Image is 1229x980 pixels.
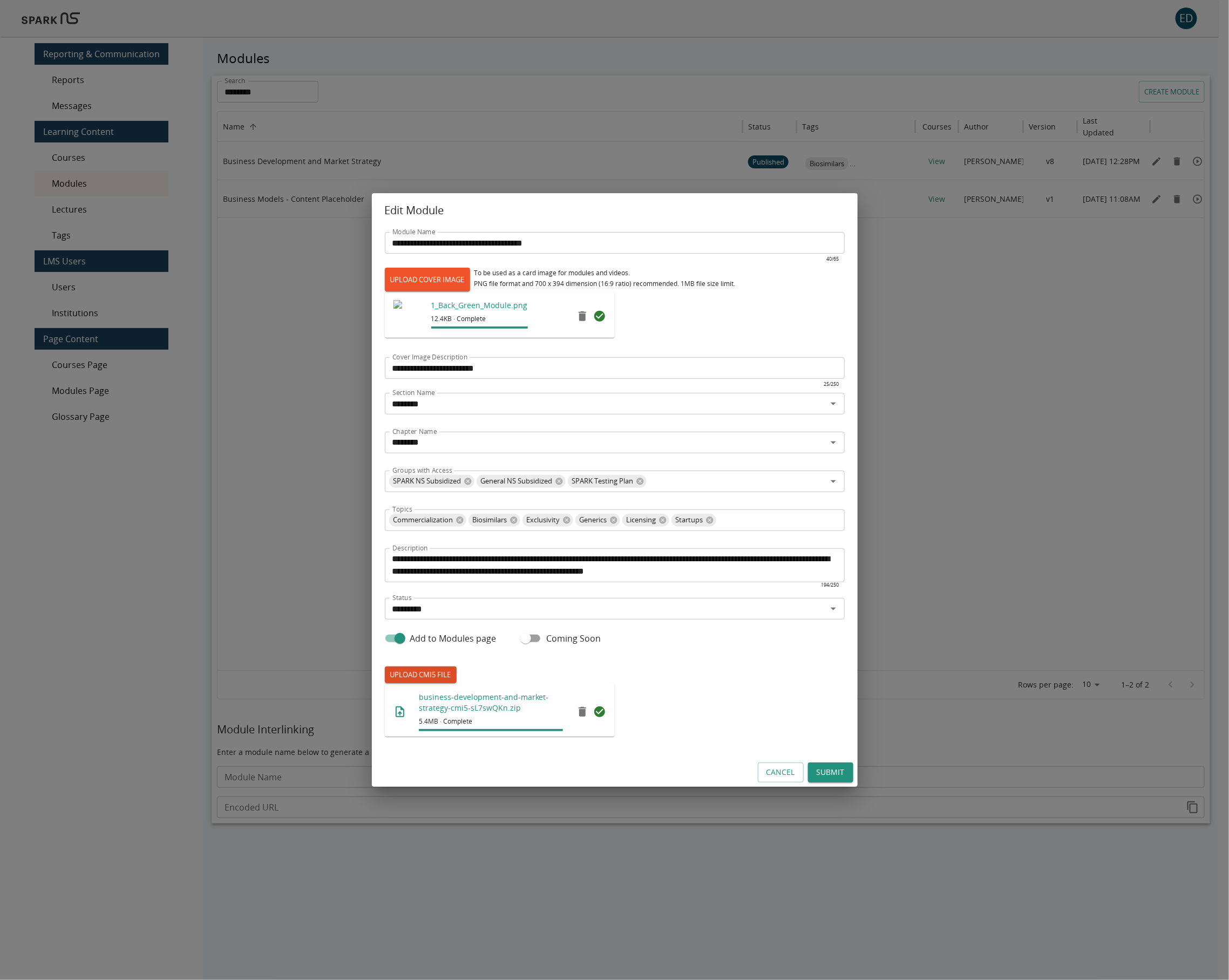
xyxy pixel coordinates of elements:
div: General NS Subsidized [477,475,566,488]
span: General NS Subsidized [477,475,557,487]
div: Startups [671,514,716,527]
button: remove [572,701,593,723]
label: Groups with Access [392,466,452,475]
button: Open [826,474,841,489]
span: Biosimilars [468,514,512,526]
label: UPLOAD CMI5 FILE [385,666,457,683]
button: Cancel [758,763,804,782]
div: Generics [575,514,620,527]
span: SPARK NS Subsidized [389,475,466,487]
span: File upload progress [419,729,563,731]
span: SPARK Testing Plan [568,475,638,487]
span: Startups [671,514,708,526]
label: UPLOAD COVER IMAGE [385,268,470,291]
span: 12.4KB · Complete [431,314,528,324]
div: SPARK Testing Plan [568,475,647,488]
span: Commercialization [389,514,458,526]
button: remove [572,305,593,327]
span: Add to Modules page [410,632,497,645]
label: Status [392,593,412,602]
button: Open [826,435,841,450]
span: Licensing [622,514,661,526]
label: Description [392,543,428,553]
button: Submit [808,763,853,782]
div: SPARK NS Subsidized [389,475,474,488]
label: Section Name [392,388,435,397]
div: Exclusivity [522,514,573,527]
span: Generics [575,514,612,526]
button: Open [826,601,841,616]
div: To be used as a card image for modules and videos. PNG file format and 700 x 394 dimension (16:9 ... [474,268,736,289]
label: Module Name [392,227,436,236]
p: 1_Back_Green_Module.png [431,300,528,311]
span: File upload progress [431,326,528,329]
p: business-development-and-market-strategy-cmi5-sL7swQKn.zip [419,692,563,713]
span: Exclusivity [522,514,565,526]
label: Topics [392,505,412,514]
div: Licensing [622,514,669,527]
span: Coming Soon [547,632,601,645]
img: https://sparklms-mediaproductionbucket-ttjvcbkz8ul7.s3.amazonaws.com/mimg/b64a660f66504381bfec1c0... [393,300,426,332]
label: Chapter Name [392,427,437,436]
button: Open [826,396,841,411]
h2: Edit Module [372,193,858,228]
div: Biosimilars [468,514,520,527]
div: Commercialization [389,514,466,527]
label: Cover Image Description [392,352,468,362]
span: 5.4MB · Complete [419,716,563,727]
